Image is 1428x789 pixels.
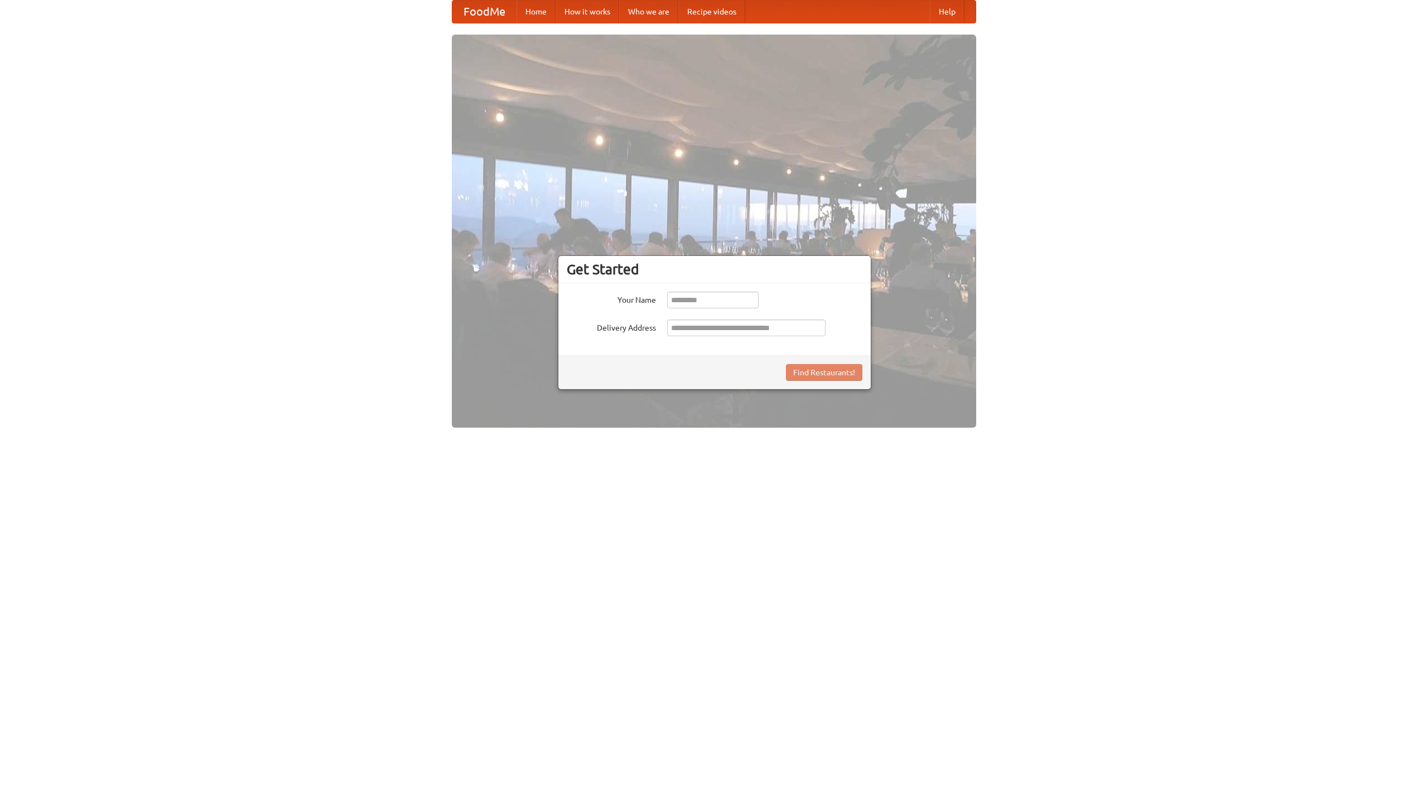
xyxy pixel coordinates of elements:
a: Who we are [619,1,678,23]
a: How it works [556,1,619,23]
a: Recipe videos [678,1,745,23]
h3: Get Started [567,261,862,278]
a: Home [517,1,556,23]
label: Delivery Address [567,320,656,333]
a: Help [930,1,964,23]
label: Your Name [567,292,656,306]
a: FoodMe [452,1,517,23]
button: Find Restaurants! [786,364,862,381]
